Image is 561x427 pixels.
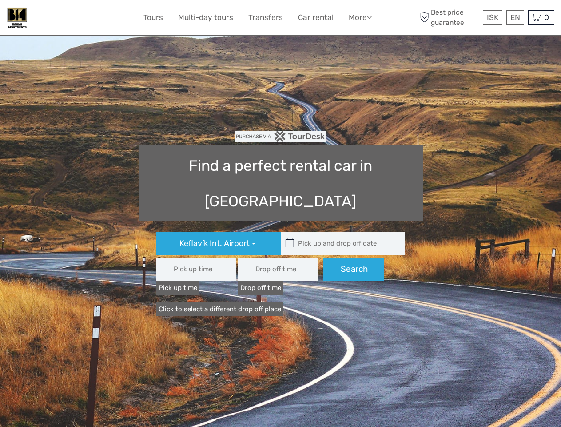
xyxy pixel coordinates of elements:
input: Pick up time [156,258,236,281]
label: Pick up time [156,281,199,295]
button: Keflavík Int. Airport [156,232,281,255]
img: B14 Guest House Apartments [7,7,27,28]
input: Drop off time [238,258,318,281]
span: Best price guarantee [418,8,481,27]
input: Pick up and drop off date [281,232,401,255]
button: Search [323,258,384,281]
span: Keflavík Int. Airport [179,238,250,248]
a: Multi-day tours [178,11,233,24]
span: 0 [543,13,550,22]
div: EN [506,10,524,25]
a: Click to select a different drop off place [156,302,283,316]
img: PurchaseViaTourDesk.png [235,131,326,142]
a: Car rental [298,11,334,24]
a: Transfers [248,11,283,24]
label: Drop off time [238,281,283,295]
a: More [349,11,372,24]
span: ISK [487,13,498,22]
a: Tours [143,11,163,24]
h1: Find a perfect rental car in [GEOGRAPHIC_DATA] [139,145,423,221]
